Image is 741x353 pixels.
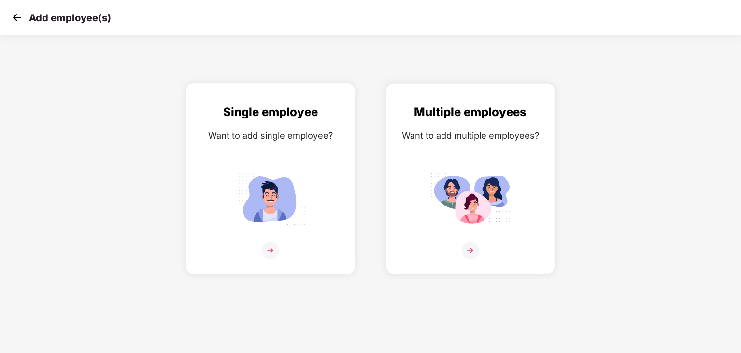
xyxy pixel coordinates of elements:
[10,10,24,25] img: svg+xml;base64,PHN2ZyB4bWxucz0iaHR0cDovL3d3dy53My5vcmcvMjAwMC9zdmciIHdpZHRoPSIzMCIgaGVpZ2h0PSIzMC...
[462,242,479,259] img: svg+xml;base64,PHN2ZyB4bWxucz0iaHR0cDovL3d3dy53My5vcmcvMjAwMC9zdmciIHdpZHRoPSIzNiIgaGVpZ2h0PSIzNi...
[29,12,111,24] p: Add employee(s)
[262,242,279,259] img: svg+xml;base64,PHN2ZyB4bWxucz0iaHR0cDovL3d3dy53My5vcmcvMjAwMC9zdmciIHdpZHRoPSIzNiIgaGVpZ2h0PSIzNi...
[396,129,545,143] div: Want to add multiple employees?
[227,169,314,229] img: svg+xml;base64,PHN2ZyB4bWxucz0iaHR0cDovL3d3dy53My5vcmcvMjAwMC9zdmciIGlkPSJTaW5nbGVfZW1wbG95ZWUiIH...
[196,129,345,143] div: Want to add single employee?
[396,103,545,121] div: Multiple employees
[427,169,514,229] img: svg+xml;base64,PHN2ZyB4bWxucz0iaHR0cDovL3d3dy53My5vcmcvMjAwMC9zdmciIGlkPSJNdWx0aXBsZV9lbXBsb3llZS...
[196,103,345,121] div: Single employee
